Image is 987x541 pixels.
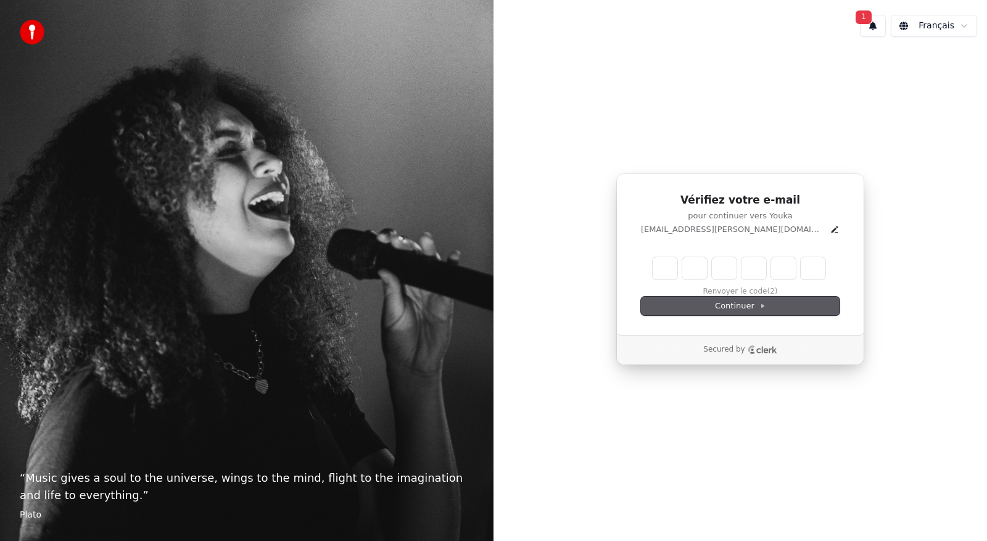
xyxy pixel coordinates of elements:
[860,15,886,37] button: 1
[703,345,745,355] p: Secured by
[712,257,737,279] input: Digit 3
[20,509,474,521] footer: Plato
[20,469,474,504] p: “ Music gives a soul to the universe, wings to the mind, flight to the imagination and life to ev...
[741,257,766,279] input: Digit 4
[715,300,766,312] span: Continuer
[641,210,840,221] p: pour continuer vers Youka
[748,345,777,354] a: Clerk logo
[830,225,840,234] button: Edit
[801,257,825,279] input: Digit 6
[641,297,840,315] button: Continuer
[20,20,44,44] img: youka
[771,257,796,279] input: Digit 5
[650,255,828,282] div: Verification code input
[641,193,840,208] h1: Vérifiez votre e-mail
[641,224,825,235] p: [EMAIL_ADDRESS][PERSON_NAME][DOMAIN_NAME]
[653,257,677,279] input: Enter verification code. Digit 1
[682,257,707,279] input: Digit 2
[856,10,872,24] span: 1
